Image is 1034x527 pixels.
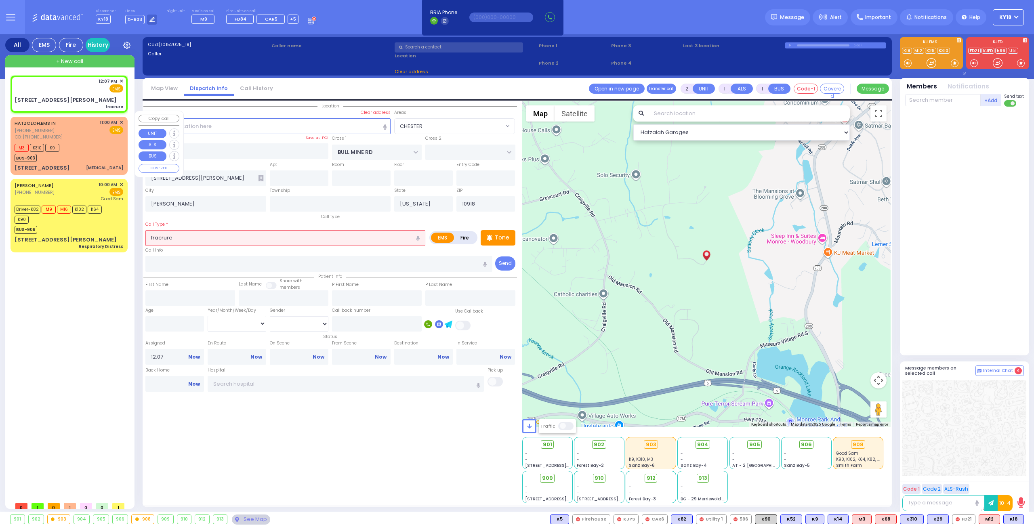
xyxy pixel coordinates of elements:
div: 902 [29,515,44,524]
span: 909 [542,474,553,482]
label: Dispatcher [96,9,116,14]
label: Assigned [145,340,204,346]
a: Now [437,353,449,361]
a: FD21 [968,48,981,54]
a: [PERSON_NAME] [15,182,54,189]
a: Dispatch info [184,84,234,92]
div: ALS [875,514,897,524]
div: 909 [158,515,173,524]
span: BRIA Phone [430,9,457,16]
label: Save as POI [305,135,328,141]
span: CHESTER [395,119,504,133]
span: + New call [56,57,83,65]
div: K9 [805,514,824,524]
span: - [577,484,579,490]
label: City [145,187,154,194]
button: UNIT [139,129,166,139]
span: 906 [801,441,812,449]
span: - [629,484,631,490]
span: FD84 [235,16,246,22]
span: K90, K102, K64, K82, M16, M9 [836,456,893,462]
button: Copy call [139,115,179,122]
span: Driver-K82 [15,206,40,214]
img: red-radio-icon.svg [700,517,704,521]
button: KY18 [993,9,1024,25]
span: Patient info [314,273,346,279]
span: EMS [109,126,123,134]
div: BLS [900,514,924,524]
div: [STREET_ADDRESS][PERSON_NAME] [15,236,117,244]
img: comment-alt.png [977,369,981,373]
span: CHESTER [400,122,422,130]
div: BLS [927,514,949,524]
label: En Route [208,340,266,346]
label: P Last Name [425,281,452,288]
a: Map View [145,84,184,92]
button: 10-4 [998,495,1013,511]
span: M16 [57,206,71,214]
input: Search member [905,94,981,106]
label: Last 3 location [683,42,785,49]
div: 912 [195,515,209,524]
button: Code 2 [922,484,942,494]
label: Areas [394,109,406,116]
span: Phone 1 [539,42,608,49]
button: Map camera controls [870,372,887,388]
button: Toggle fullscreen view [870,105,887,122]
button: Drag Pegman onto the map to open Street View [870,401,887,418]
img: red-radio-icon.svg [617,517,621,521]
button: Send [495,256,515,271]
span: ✕ [120,78,123,85]
button: Transfer call [647,84,676,94]
span: Phone 4 [611,60,681,67]
small: Share with [280,278,303,284]
a: HATZOLOH,EMS IN [15,120,56,126]
div: 904 [74,515,90,524]
input: Search location [649,105,850,122]
span: Good Sam [836,450,858,456]
span: K90 [15,216,29,224]
div: 906 [113,515,128,524]
label: Night unit [166,9,185,14]
span: 0 [15,503,27,509]
span: BUS-903 [15,154,37,162]
span: - [577,450,579,456]
label: Caller name [271,42,392,49]
span: Help [969,14,980,21]
div: See map [232,514,270,525]
label: Township [270,187,290,194]
img: red-radio-icon.svg [576,517,580,521]
label: Back Home [145,367,204,374]
span: 904 [697,441,708,449]
span: Forest Bay-3 [629,496,656,502]
button: ALS-Rush [943,484,969,494]
a: Now [188,380,200,388]
span: 0 [80,503,92,509]
span: [PHONE_NUMBER] [15,189,55,195]
div: K68 [875,514,897,524]
button: Show street map [526,105,555,122]
span: - [732,456,735,462]
input: Search location here [145,118,391,134]
span: Message [780,13,804,21]
a: History [86,38,110,52]
label: Fire units on call [226,9,298,14]
span: - [577,456,579,462]
label: Gender [270,307,285,314]
span: Smith Farm [836,462,862,468]
label: Age [145,307,153,314]
label: Traffic [540,423,555,429]
span: 912 [647,474,656,482]
div: K14 [828,514,849,524]
span: K64 [88,206,102,214]
u: EMS [112,86,121,92]
span: 1 [112,503,124,509]
div: BLS [780,514,802,524]
span: KY18 [999,14,1011,21]
label: Cross 2 [425,135,441,142]
div: CAR6 [642,514,668,524]
div: 903 [48,515,70,524]
span: BG - 29 Merriewold S. [681,496,726,502]
span: Alert [830,14,842,21]
div: 905 [93,515,109,524]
